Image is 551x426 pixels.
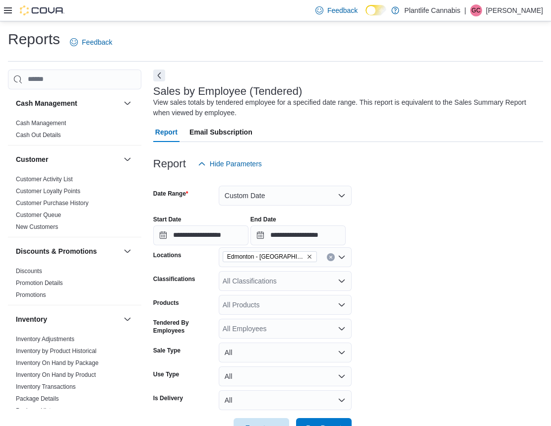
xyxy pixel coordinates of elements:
[16,371,96,378] a: Inventory On Hand by Product
[16,407,59,414] a: Package History
[189,122,252,142] span: Email Subscription
[153,319,215,335] label: Tendered By Employees
[82,37,112,47] span: Feedback
[16,336,74,343] a: Inventory Adjustments
[16,98,77,108] h3: Cash Management
[219,343,352,362] button: All
[16,267,42,275] span: Discounts
[153,190,188,198] label: Date Range
[338,301,346,309] button: Open list of options
[16,211,61,219] span: Customer Queue
[16,98,120,108] button: Cash Management
[16,335,74,343] span: Inventory Adjustments
[16,200,89,207] a: Customer Purchase History
[306,254,312,260] button: Remove Edmonton - Harvest Pointe from selection in this group
[153,85,303,97] h3: Sales by Employee (Tendered)
[16,291,46,299] span: Promotions
[153,225,248,245] input: Press the down key to open a popover containing a calendar.
[404,4,460,16] p: Plantlife Cannabis
[153,251,182,259] label: Locations
[366,5,386,15] input: Dark Mode
[338,325,346,333] button: Open list of options
[16,280,63,286] a: Promotion Details
[16,383,76,390] a: Inventory Transactions
[16,154,48,164] h3: Customer
[16,246,120,256] button: Discounts & Promotions
[16,383,76,391] span: Inventory Transactions
[16,291,46,298] a: Promotions
[16,246,97,256] h3: Discounts & Promotions
[153,370,179,378] label: Use Type
[16,359,99,366] a: Inventory On Hand by Package
[8,117,141,145] div: Cash Management
[16,120,66,127] a: Cash Management
[227,252,305,262] span: Edmonton - [GEOGRAPHIC_DATA]
[327,5,358,15] span: Feedback
[16,359,99,367] span: Inventory On Hand by Package
[153,215,182,223] label: Start Date
[16,175,73,183] span: Customer Activity List
[153,97,538,118] div: View sales totals by tendered employee for a specified date range. This report is equivalent to t...
[16,395,59,402] a: Package Details
[16,223,58,231] span: New Customers
[153,275,195,283] label: Classifications
[66,32,116,52] a: Feedback
[122,313,133,325] button: Inventory
[16,268,42,275] a: Discounts
[219,390,352,410] button: All
[16,407,59,415] span: Package History
[16,119,66,127] span: Cash Management
[8,29,60,49] h1: Reports
[194,154,266,174] button: Hide Parameters
[486,4,543,16] p: [PERSON_NAME]
[16,199,89,207] span: Customer Purchase History
[16,212,61,218] a: Customer Queue
[219,366,352,386] button: All
[16,279,63,287] span: Promotion Details
[153,347,181,355] label: Sale Type
[8,173,141,237] div: Customer
[338,277,346,285] button: Open list of options
[250,225,346,245] input: Press the down key to open a popover containing a calendar.
[153,158,186,170] h3: Report
[20,5,64,15] img: Cova
[16,314,120,324] button: Inventory
[472,4,481,16] span: GC
[338,253,346,261] button: Open list of options
[8,265,141,305] div: Discounts & Promotions
[122,245,133,257] button: Discounts & Promotions
[311,0,362,20] a: Feedback
[153,70,165,81] button: Next
[219,186,352,206] button: Custom Date
[16,176,73,183] a: Customer Activity List
[16,348,97,355] a: Inventory by Product Historical
[210,159,262,169] span: Hide Parameters
[16,314,47,324] h3: Inventory
[16,223,58,230] a: New Customers
[16,187,80,195] span: Customer Loyalty Points
[464,4,466,16] p: |
[153,299,179,307] label: Products
[16,347,97,355] span: Inventory by Product Historical
[16,371,96,379] span: Inventory On Hand by Product
[16,154,120,164] button: Customer
[122,97,133,109] button: Cash Management
[155,122,178,142] span: Report
[250,215,276,223] label: End Date
[327,253,335,261] button: Clear input
[470,4,482,16] div: Gerry Craig
[16,132,61,139] a: Cash Out Details
[122,153,133,165] button: Customer
[223,251,317,262] span: Edmonton - Harvest Pointe
[153,394,183,402] label: Is Delivery
[16,188,80,195] a: Customer Loyalty Points
[16,131,61,139] span: Cash Out Details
